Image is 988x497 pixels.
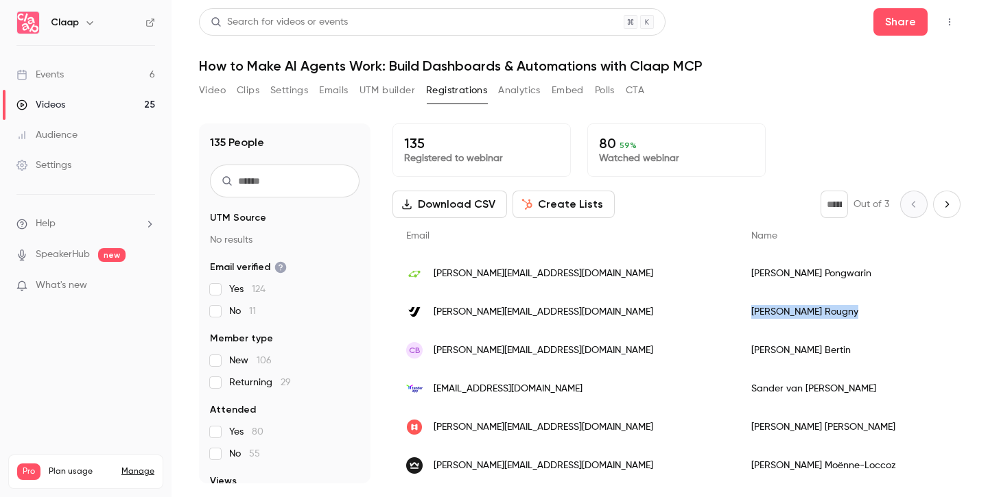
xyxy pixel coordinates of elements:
button: Create Lists [513,191,615,218]
li: help-dropdown-opener [16,217,155,231]
span: UTM Source [210,211,266,225]
p: 135 [404,135,559,151]
span: [PERSON_NAME][EMAIL_ADDRESS][DOMAIN_NAME] [434,420,653,435]
div: Events [16,68,64,82]
div: Search for videos or events [211,15,348,29]
button: Settings [270,80,308,101]
span: CB [409,344,421,356]
div: Videos [16,98,65,112]
span: Yes [229,282,266,296]
img: visiativ.com [406,304,423,320]
span: 124 [252,284,266,294]
span: [PERSON_NAME][EMAIL_ADDRESS][DOMAIN_NAME] [434,459,653,473]
span: Views [210,474,237,488]
span: 29 [281,378,291,387]
p: No results [210,233,360,247]
button: Clips [237,80,259,101]
span: [PERSON_NAME][EMAIL_ADDRESS][DOMAIN_NAME] [434,305,653,319]
button: CTA [626,80,644,101]
img: Claap [17,12,39,34]
a: Manage [121,466,154,477]
button: Registrations [426,80,487,101]
p: 80 [599,135,754,151]
button: Video [199,80,226,101]
span: 59 % [620,141,637,150]
span: No [229,304,256,318]
p: Registered to webinar [404,151,559,165]
span: 11 [249,306,256,316]
span: Pro [17,463,40,480]
h6: Claap [51,16,79,29]
span: New [229,354,272,367]
button: UTM builder [360,80,415,101]
img: lempire.co [406,457,423,474]
button: Embed [552,80,584,101]
img: avinode.com [406,265,423,282]
h1: 135 People [210,134,264,151]
button: Share [873,8,928,36]
span: [PERSON_NAME][EMAIL_ADDRESS][DOMAIN_NAME] [434,343,653,358]
p: Watched webinar [599,151,754,165]
a: SpeakerHub [36,247,90,262]
span: Returning [229,376,291,389]
button: Polls [595,80,615,101]
span: Attended [210,403,256,417]
span: new [98,248,126,262]
span: 106 [257,356,272,365]
span: What's new [36,278,87,293]
span: [PERSON_NAME][EMAIL_ADDRESS][DOMAIN_NAME] [434,267,653,281]
span: Email verified [210,260,287,274]
button: Top Bar Actions [939,11,961,33]
h1: How to Make AI Agents Work: Build Dashboards & Automations with Claap MCP [199,58,961,74]
span: Plan usage [49,466,113,477]
span: Name [751,231,777,241]
span: Help [36,217,56,231]
span: [EMAIL_ADDRESS][DOMAIN_NAME] [434,382,583,396]
img: heyteam.com [406,419,423,435]
button: Download CSV [392,191,507,218]
span: No [229,447,260,461]
span: 55 [249,449,260,459]
img: tender.app [406,380,423,397]
p: Out of 3 [854,197,889,211]
button: Analytics [498,80,541,101]
div: Settings [16,158,71,172]
span: Yes [229,425,263,439]
button: Emails [319,80,348,101]
div: Audience [16,128,78,142]
span: Member type [210,332,273,346]
button: Next page [933,191,961,218]
span: Email [406,231,430,241]
span: 80 [252,427,263,437]
iframe: Noticeable Trigger [139,280,155,292]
